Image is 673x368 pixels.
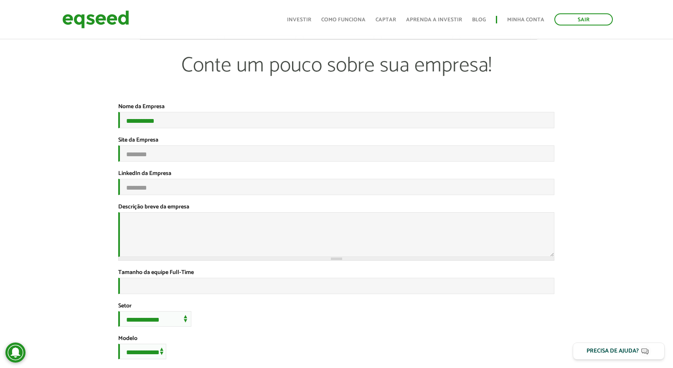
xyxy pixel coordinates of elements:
[376,17,396,23] a: Captar
[554,13,613,25] a: Sair
[118,104,165,110] label: Nome da Empresa
[472,17,486,23] a: Blog
[507,17,544,23] a: Minha conta
[287,17,311,23] a: Investir
[118,171,171,177] label: LinkedIn da Empresa
[118,270,194,276] label: Tamanho da equipe Full-Time
[321,17,366,23] a: Como funciona
[118,336,137,342] label: Modelo
[118,204,189,210] label: Descrição breve da empresa
[406,17,462,23] a: Aprenda a investir
[140,53,533,103] p: Conte um pouco sobre sua empresa!
[62,8,129,30] img: EqSeed
[118,303,132,309] label: Setor
[118,137,158,143] label: Site da Empresa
